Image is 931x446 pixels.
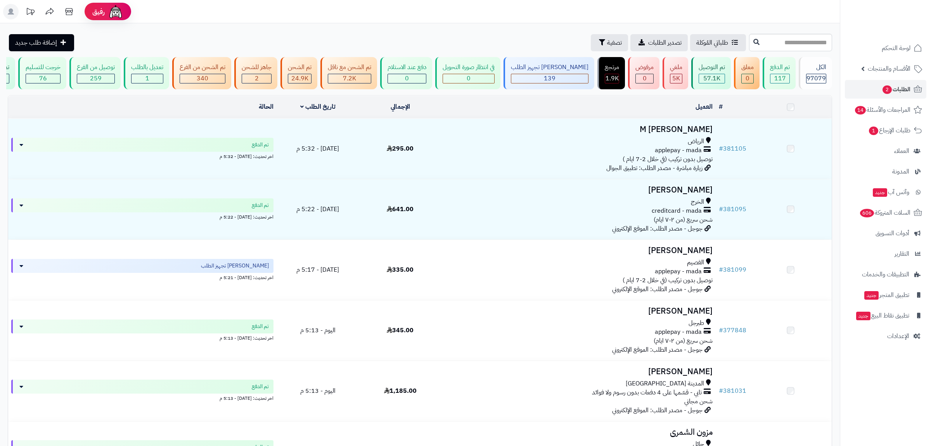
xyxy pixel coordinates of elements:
div: [PERSON_NAME] تجهيز الطلب [511,63,588,72]
a: دفع عند الاستلام 0 [379,57,434,89]
span: 1 [869,127,878,135]
a: لوحة التحكم [845,39,926,57]
h3: M [PERSON_NAME] [445,125,713,134]
span: جديد [873,188,887,197]
a: المراجعات والأسئلة14 [845,101,926,119]
div: اخر تحديث: [DATE] - 5:13 م [11,333,273,342]
a: تم التوصيل 57.1K [690,57,732,89]
a: #377848 [719,326,746,335]
a: وآتس آبجديد [845,183,926,201]
span: المدونة [892,166,909,177]
span: 0 [746,74,749,83]
span: 57.1K [703,74,720,83]
a: تعديل بالطلب 1 [122,57,171,89]
h3: [PERSON_NAME] [445,367,713,376]
a: التقارير [845,245,926,263]
a: جاهز للشحن 2 [233,57,279,89]
span: 0 [643,74,647,83]
span: 340 [197,74,208,83]
div: 117 [770,74,789,83]
a: [PERSON_NAME] تجهيز الطلب 139 [502,57,596,89]
div: 0 [636,74,653,83]
a: تم الشحن من الفرع 340 [171,57,233,89]
span: العملاء [894,146,909,156]
div: معلق [741,63,754,72]
span: 2 [883,85,892,94]
div: اخر تحديث: [DATE] - 5:22 م [11,212,273,220]
div: 1854 [605,74,619,83]
span: 345.00 [387,326,414,335]
a: تصدير الطلبات [630,34,688,51]
div: 0 [742,74,753,83]
span: جوجل - مصدر الطلب: الموقع الإلكتروني [612,406,703,415]
span: الأقسام والمنتجات [868,63,910,74]
span: تصفية [607,38,622,47]
a: التطبيقات والخدمات [845,265,926,284]
span: 606 [860,209,874,217]
h3: [PERSON_NAME] [445,246,713,255]
div: 340 [180,74,225,83]
span: 117 [774,74,786,83]
span: تم الدفع [252,383,269,390]
span: applepay - mada [655,328,702,337]
span: # [719,326,723,335]
span: 1 [145,74,149,83]
span: شحن سريع (من ٢-٧ ايام) [654,336,713,345]
span: توصيل بدون تركيب (في خلال 2-7 ايام ) [623,276,713,285]
div: تم التوصيل [699,63,725,72]
a: طلباتي المُوكلة [690,34,746,51]
a: # [719,102,723,111]
div: 259 [77,74,114,83]
a: مرتجع 1.9K [596,57,626,89]
div: مرتجع [605,63,619,72]
span: جديد [856,312,870,320]
div: 76 [26,74,60,83]
span: applepay - mada [655,146,702,155]
span: لوحة التحكم [882,43,910,54]
span: التقارير [895,248,909,259]
img: logo-2.png [878,20,924,36]
div: توصيل من الفرع [77,63,115,72]
span: القصيم [687,258,704,267]
div: 5005 [670,74,682,83]
span: 641.00 [387,205,414,214]
a: #381105 [719,144,746,153]
span: تم الدفع [252,201,269,209]
span: جديد [864,291,879,300]
span: # [719,205,723,214]
a: تحديثات المنصة [21,4,40,21]
span: 76 [39,74,47,83]
a: تطبيق نقاط البيعجديد [845,306,926,325]
span: [PERSON_NAME] تجهيز الطلب [201,262,269,270]
a: #381031 [719,386,746,396]
a: الكل97079 [797,57,834,89]
button: تصفية [591,34,628,51]
a: الإجمالي [391,102,410,111]
div: 139 [511,74,588,83]
div: الكل [806,63,826,72]
span: 0 [405,74,409,83]
span: تصدير الطلبات [648,38,682,47]
span: طبرجل [689,319,704,328]
span: المدينة [GEOGRAPHIC_DATA] [626,379,704,388]
span: وآتس آب [872,187,909,198]
a: إضافة طلب جديد [9,34,74,51]
a: #381095 [719,205,746,214]
span: تطبيق نقاط البيع [855,310,909,321]
span: جوجل - مصدر الطلب: الموقع الإلكتروني [612,285,703,294]
span: تم الدفع [252,323,269,330]
span: أدوات التسويق [876,228,909,239]
span: طلبات الإرجاع [868,125,910,136]
span: تطبيق المتجر [864,290,909,300]
span: الخرج [691,198,704,207]
span: شحن مجاني [684,397,713,406]
span: الرياض [688,137,704,146]
span: 97079 [806,74,826,83]
span: 7.2K [343,74,356,83]
span: المراجعات والأسئلة [854,104,910,115]
div: في انتظار صورة التحويل [443,63,495,72]
a: تطبيق المتجرجديد [845,286,926,304]
span: 5K [672,74,680,83]
span: إضافة طلب جديد [15,38,57,47]
a: تم الشحن 24.9K [279,57,319,89]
